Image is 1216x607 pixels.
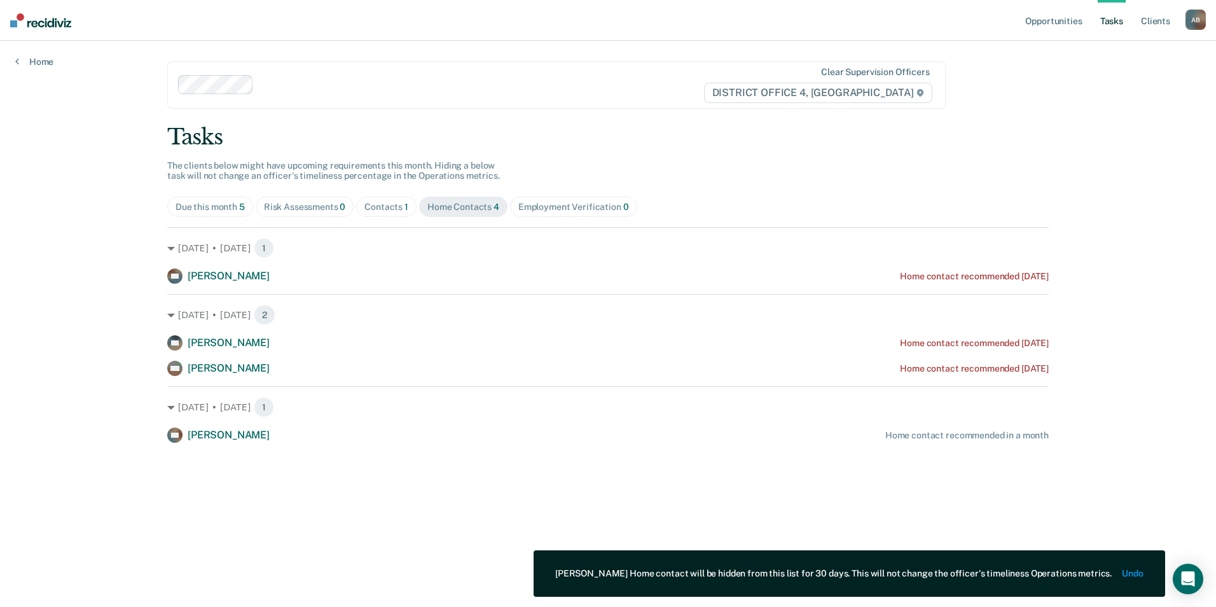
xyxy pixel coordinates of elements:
span: [PERSON_NAME] [188,362,270,374]
div: Home contact recommended [DATE] [900,338,1049,349]
span: [PERSON_NAME] [188,337,270,349]
img: Recidiviz [10,13,71,27]
span: 1 [254,397,274,417]
span: [PERSON_NAME] [188,270,270,282]
span: 0 [623,202,629,212]
div: Employment Verification [518,202,629,213]
span: 5 [239,202,245,212]
span: 1 [404,202,408,212]
span: 1 [254,238,274,258]
div: A B [1185,10,1206,30]
span: [PERSON_NAME] [188,429,270,441]
button: Undo [1123,568,1143,579]
div: Home contact recommended [DATE] [900,363,1049,374]
div: Risk Assessments [264,202,346,213]
div: Open Intercom Messenger [1173,564,1203,594]
div: Home Contacts [427,202,499,213]
div: Contacts [364,202,408,213]
span: DISTRICT OFFICE 4, [GEOGRAPHIC_DATA] [704,83,932,103]
div: Due this month [176,202,245,213]
span: 4 [494,202,499,212]
span: 0 [340,202,345,212]
div: Tasks [167,124,1049,150]
a: Home [15,56,53,67]
div: Home contact recommended [DATE] [900,271,1049,282]
div: [DATE] • [DATE] [167,238,1049,258]
span: The clients below might have upcoming requirements this month. Hiding a below task will not chang... [167,160,500,181]
div: [PERSON_NAME] Home contact will be hidden from this list for 30 days. This will not change the of... [555,568,1112,579]
div: Home contact recommended in a month [885,430,1049,441]
div: [DATE] • [DATE] [167,397,1049,417]
div: [DATE] • [DATE] [167,305,1049,325]
span: 2 [254,305,275,325]
div: Clear supervision officers [821,67,929,78]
